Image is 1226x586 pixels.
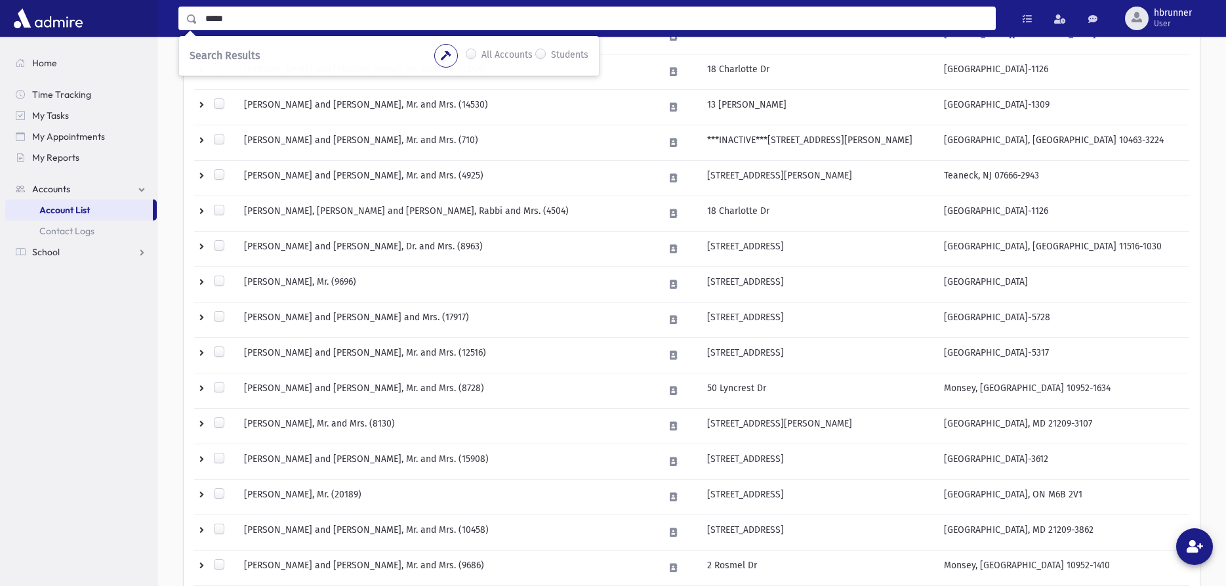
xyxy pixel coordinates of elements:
[236,550,656,585] td: [PERSON_NAME] and [PERSON_NAME], Mr. and Mrs. (9686)
[32,89,91,100] span: Time Tracking
[936,160,1189,196] td: Teaneck, NJ 07666-2943
[936,514,1189,550] td: [GEOGRAPHIC_DATA], MD 21209-3862
[5,84,157,105] a: Time Tracking
[936,408,1189,444] td: [GEOGRAPHIC_DATA], MD 21209-3107
[699,125,936,160] td: ***INACTIVE***[STREET_ADDRESS][PERSON_NAME]
[236,444,656,479] td: [PERSON_NAME] and [PERSON_NAME], Mr. and Mrs. (15908)
[481,48,533,64] label: All Accounts
[699,160,936,196] td: [STREET_ADDRESS][PERSON_NAME]
[699,231,936,266] td: [STREET_ADDRESS]
[236,302,656,337] td: [PERSON_NAME] and [PERSON_NAME] and Mrs. (17917)
[236,231,656,266] td: [PERSON_NAME] and [PERSON_NAME], Dr. and Mrs. (8963)
[699,196,936,231] td: 18 Charlotte Dr
[936,266,1189,302] td: [GEOGRAPHIC_DATA]
[5,199,153,220] a: Account List
[551,48,588,64] label: Students
[32,131,105,142] span: My Appointments
[236,266,656,302] td: [PERSON_NAME], Mr. (9696)
[190,49,260,62] span: Search Results
[10,5,86,31] img: AdmirePro
[236,514,656,550] td: [PERSON_NAME] and [PERSON_NAME], Mr. and Mrs. (10458)
[1154,18,1192,29] span: User
[5,220,157,241] a: Contact Logs
[936,302,1189,337] td: [GEOGRAPHIC_DATA]-5728
[699,337,936,373] td: [STREET_ADDRESS]
[936,89,1189,125] td: [GEOGRAPHIC_DATA]-1309
[32,183,70,195] span: Accounts
[236,479,656,514] td: [PERSON_NAME], Mr. (20189)
[32,57,57,69] span: Home
[936,479,1189,514] td: [GEOGRAPHIC_DATA], ON M6B 2V1
[936,196,1189,231] td: [GEOGRAPHIC_DATA]-1126
[32,152,79,163] span: My Reports
[936,444,1189,479] td: [GEOGRAPHIC_DATA]-3612
[1154,8,1192,18] span: hbrunner
[5,241,157,262] a: School
[236,125,656,160] td: [PERSON_NAME] and [PERSON_NAME], Mr. and Mrs. (710)
[699,514,936,550] td: [STREET_ADDRESS]
[699,444,936,479] td: [STREET_ADDRESS]
[39,204,90,216] span: Account List
[236,160,656,196] td: [PERSON_NAME] and [PERSON_NAME], Mr. and Mrs. (4925)
[5,52,157,73] a: Home
[5,147,157,168] a: My Reports
[699,479,936,514] td: [STREET_ADDRESS]
[5,105,157,126] a: My Tasks
[197,7,995,30] input: Search
[936,550,1189,585] td: Monsey, [GEOGRAPHIC_DATA] 10952-1410
[936,231,1189,266] td: [GEOGRAPHIC_DATA], [GEOGRAPHIC_DATA] 11516-1030
[236,373,656,408] td: [PERSON_NAME] and [PERSON_NAME], Mr. and Mrs. (8728)
[236,408,656,444] td: [PERSON_NAME], Mr. and Mrs. (8130)
[699,550,936,585] td: 2 Rosmel Dr
[32,110,69,121] span: My Tasks
[699,302,936,337] td: [STREET_ADDRESS]
[236,89,656,125] td: [PERSON_NAME] and [PERSON_NAME], Mr. and Mrs. (14530)
[699,54,936,89] td: 18 Charlotte Dr
[236,196,656,231] td: [PERSON_NAME], [PERSON_NAME] and [PERSON_NAME], Rabbi and Mrs. (4504)
[32,246,60,258] span: School
[699,373,936,408] td: 50 Lyncrest Dr
[236,337,656,373] td: [PERSON_NAME] and [PERSON_NAME], Mr. and Mrs. (12516)
[699,89,936,125] td: 13 [PERSON_NAME]
[39,225,94,237] span: Contact Logs
[5,178,157,199] a: Accounts
[699,408,936,444] td: [STREET_ADDRESS][PERSON_NAME]
[936,125,1189,160] td: [GEOGRAPHIC_DATA], [GEOGRAPHIC_DATA] 10463-3224
[936,54,1189,89] td: [GEOGRAPHIC_DATA]-1126
[5,126,157,147] a: My Appointments
[936,373,1189,408] td: Monsey, [GEOGRAPHIC_DATA] 10952-1634
[699,266,936,302] td: [STREET_ADDRESS]
[936,337,1189,373] td: [GEOGRAPHIC_DATA]-5317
